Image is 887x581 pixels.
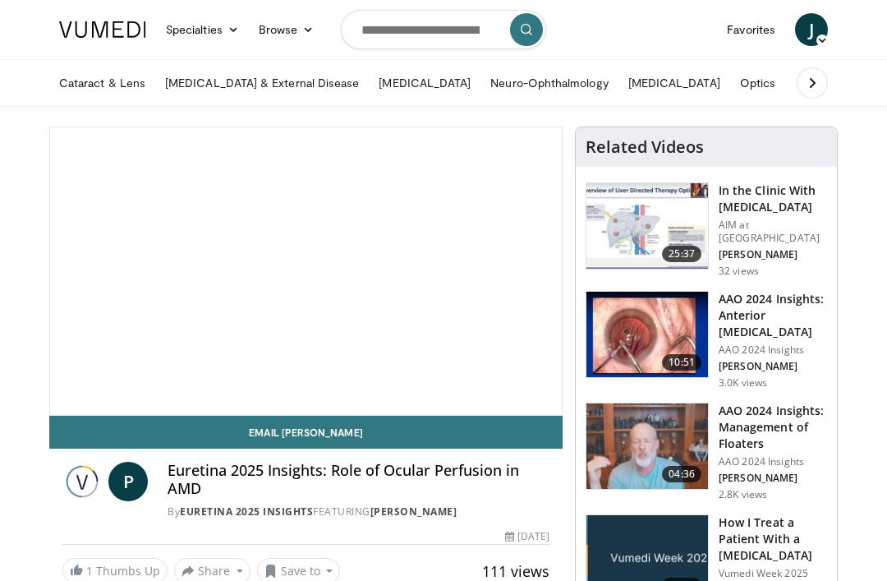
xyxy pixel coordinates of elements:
[719,472,827,485] p: [PERSON_NAME]
[719,376,767,390] p: 3.0K views
[586,291,827,390] a: 10:51 AAO 2024 Insights: Anterior [MEDICAL_DATA] AAO 2024 Insights [PERSON_NAME] 3.0K views
[719,514,827,564] h3: How I Treat a Patient With a [MEDICAL_DATA]
[480,67,618,99] a: Neuro-Ophthalmology
[719,248,827,261] p: [PERSON_NAME]
[370,505,457,519] a: [PERSON_NAME]
[108,462,148,501] a: P
[369,67,480,99] a: [MEDICAL_DATA]
[49,67,155,99] a: Cataract & Lens
[719,488,767,501] p: 2.8K views
[180,505,313,519] a: Euretina 2025 Insights
[49,416,563,449] a: Email [PERSON_NAME]
[795,13,828,46] a: J
[155,67,369,99] a: [MEDICAL_DATA] & External Disease
[719,455,827,468] p: AAO 2024 Insights
[86,563,93,579] span: 1
[719,567,827,580] p: Vumedi Week 2025
[719,219,827,245] p: AIM at [GEOGRAPHIC_DATA]
[249,13,324,46] a: Browse
[168,462,549,497] h4: Euretina 2025 Insights: Role of Ocular Perfusion in AMD
[586,137,704,157] h4: Related Videos
[505,529,549,544] div: [DATE]
[662,354,701,371] span: 10:51
[662,466,701,482] span: 04:36
[719,265,759,278] p: 32 views
[618,67,730,99] a: [MEDICAL_DATA]
[586,182,827,278] a: 25:37 In the Clinic With [MEDICAL_DATA] AIM at [GEOGRAPHIC_DATA] [PERSON_NAME] 32 views
[719,403,827,452] h3: AAO 2024 Insights: Management of Floaters
[341,10,546,49] input: Search topics, interventions
[59,21,146,38] img: VuMedi Logo
[50,127,562,415] video-js: Video Player
[719,182,827,215] h3: In the Clinic With [MEDICAL_DATA]
[719,291,827,340] h3: AAO 2024 Insights: Anterior [MEDICAL_DATA]
[62,462,102,501] img: Euretina 2025 Insights
[586,403,708,489] img: 8e655e61-78ac-4b3e-a4e7-f43113671c25.150x105_q85_crop-smart_upscale.jpg
[482,561,549,581] span: 111 views
[156,13,249,46] a: Specialties
[586,183,708,269] img: 79b7ca61-ab04-43f8-89ee-10b6a48a0462.150x105_q85_crop-smart_upscale.jpg
[730,67,785,99] a: Optics
[168,505,549,519] div: By FEATURING
[717,13,785,46] a: Favorites
[662,246,701,262] span: 25:37
[586,403,827,501] a: 04:36 AAO 2024 Insights: Management of Floaters AAO 2024 Insights [PERSON_NAME] 2.8K views
[586,292,708,377] img: fd942f01-32bb-45af-b226-b96b538a46e6.150x105_q85_crop-smart_upscale.jpg
[719,360,827,373] p: [PERSON_NAME]
[719,344,827,357] p: AAO 2024 Insights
